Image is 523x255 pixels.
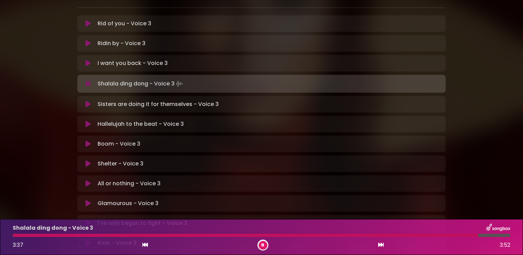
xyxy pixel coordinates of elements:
[98,59,168,67] p: I want you back - Voice 3
[98,179,161,188] p: All or nothing - Voice 3
[13,224,93,232] p: Shalala ding dong - Voice 3
[13,241,23,249] span: 3:37
[98,39,145,48] p: Ridin by - Voice 3
[486,224,510,232] img: songbox-logo-white.png
[98,160,143,168] p: Shelter - Voice 3
[98,140,140,148] p: Boom - Voice 3
[98,120,184,128] p: Hallelujah to the beat - Voice 3
[98,100,219,108] p: Sisters are doing it for themselves - Voice 3
[500,241,510,249] span: 3:52
[98,79,184,89] p: Shalala ding dong - Voice 3
[98,199,158,207] p: Glamourous - Voice 3
[98,19,151,28] p: Rid of you - Voice 3
[175,79,184,89] img: waveform4.gif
